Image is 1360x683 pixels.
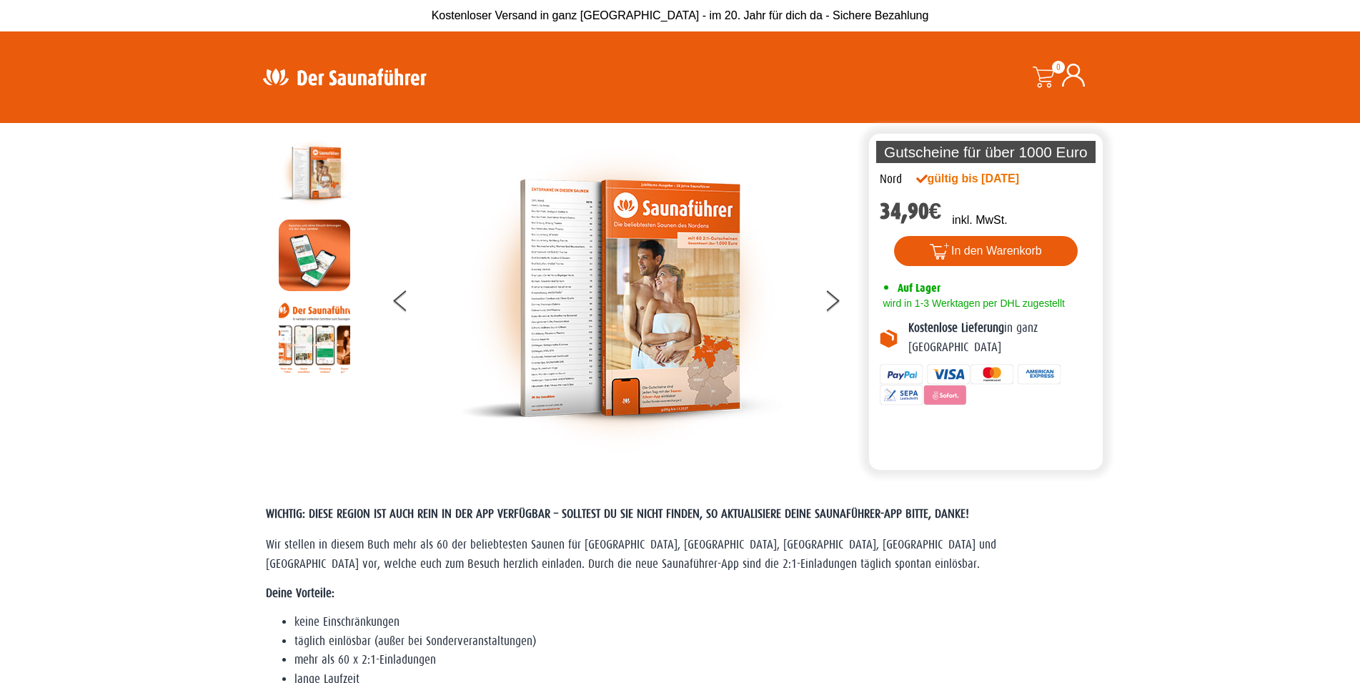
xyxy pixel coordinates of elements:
strong: Deine Vorteile: [266,586,334,600]
p: in ganz [GEOGRAPHIC_DATA] [908,319,1093,357]
p: inkl. MwSt. [952,212,1007,229]
img: der-saunafuehrer-2025-nord [460,137,782,459]
span: WICHTIG: DIESE REGION IST AUCH REIN IN DER APP VERFÜGBAR – SOLLTEST DU SIE NICHT FINDEN, SO AKTUA... [266,507,969,521]
div: Nord [880,170,902,189]
div: gültig bis [DATE] [916,170,1051,187]
img: MOCKUP-iPhone_regional [279,220,350,291]
span: € [929,198,942,225]
span: Kostenloser Versand in ganz [GEOGRAPHIC_DATA] - im 20. Jahr für dich da - Sichere Bezahlung [432,9,929,21]
li: mehr als 60 x 2:1-Einladungen [294,651,1095,669]
span: Wir stellen in diesem Buch mehr als 60 der beliebtesten Saunen für [GEOGRAPHIC_DATA], [GEOGRAPHIC... [266,538,996,570]
li: keine Einschränkungen [294,613,1095,632]
span: 0 [1052,61,1065,74]
span: Auf Lager [898,281,940,295]
bdi: 34,90 [880,198,942,225]
button: In den Warenkorb [894,236,1078,266]
p: Gutscheine für über 1000 Euro [876,141,1096,163]
span: wird in 1-3 Werktagen per DHL zugestellt [880,298,1065,309]
li: täglich einlösbar (außer bei Sonderveranstaltungen) [294,632,1095,651]
b: Kostenlose Lieferung [908,321,1004,335]
img: Anleitung7tn [279,302,350,373]
img: der-saunafuehrer-2025-nord [279,137,350,209]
